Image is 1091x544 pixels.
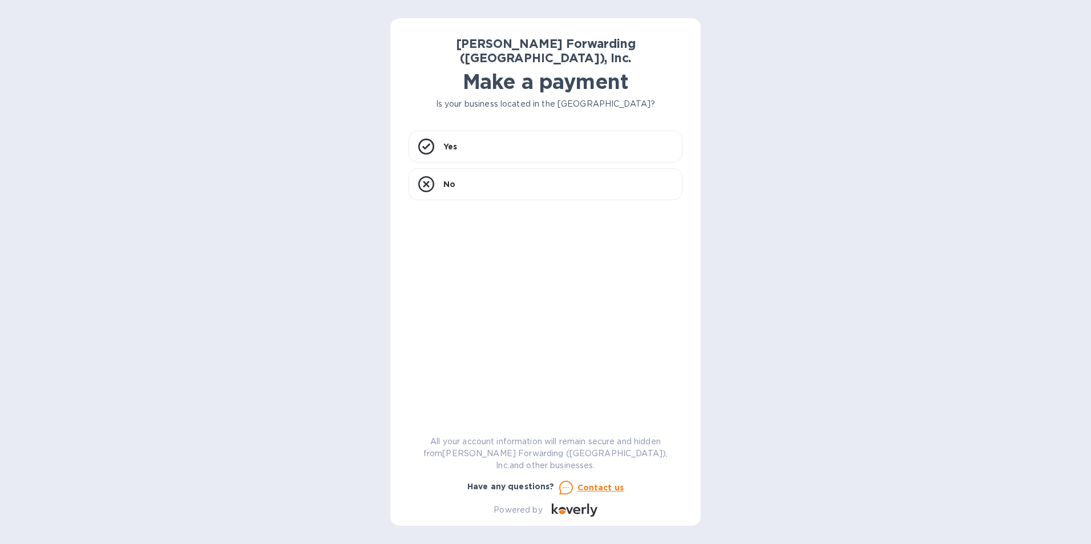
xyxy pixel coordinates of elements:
p: All your account information will remain secure and hidden from [PERSON_NAME] Forwarding ([GEOGRA... [409,436,682,472]
u: Contact us [577,483,624,492]
p: Powered by [494,504,542,516]
p: No [443,178,455,190]
b: [PERSON_NAME] Forwarding ([GEOGRAPHIC_DATA]), Inc. [456,36,636,65]
p: Yes [443,141,457,152]
b: Have any questions? [467,482,555,491]
h1: Make a payment [409,70,682,94]
p: Is your business located in the [GEOGRAPHIC_DATA]? [409,98,682,110]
